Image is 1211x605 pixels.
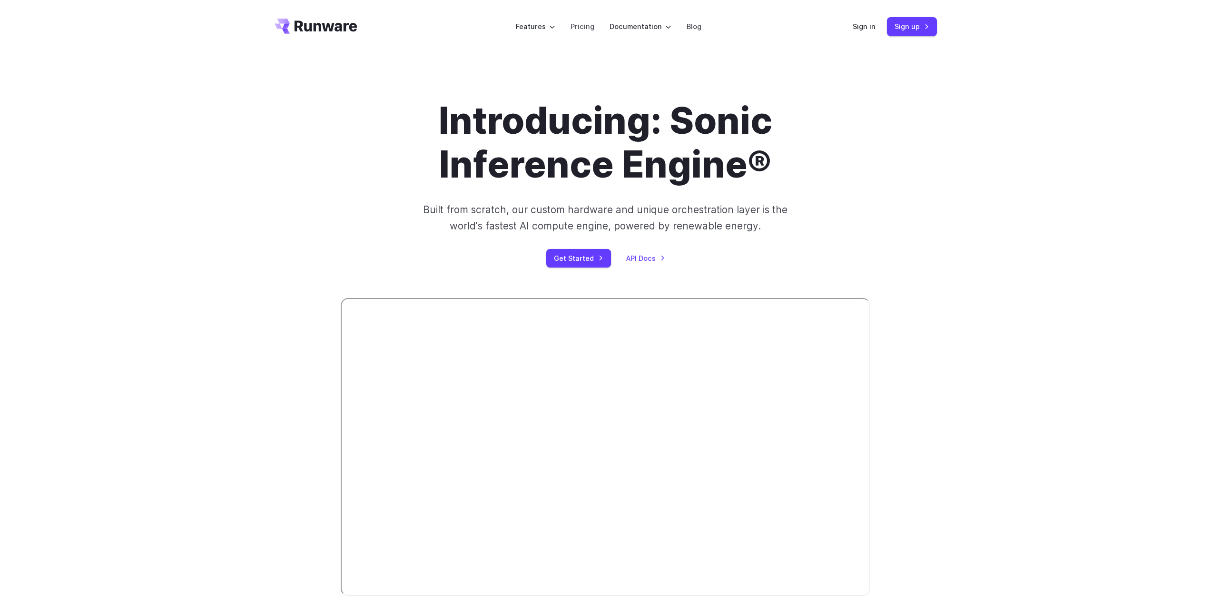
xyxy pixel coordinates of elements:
[341,99,871,187] h1: Introducing: Sonic Inference Engine®
[887,17,937,36] a: Sign up
[420,202,791,234] p: Built from scratch, our custom hardware and unique orchestration layer is the world's fastest AI ...
[626,253,665,264] a: API Docs
[275,19,357,34] a: Go to /
[610,21,671,32] label: Documentation
[853,21,876,32] a: Sign in
[341,298,871,596] iframe: Video player
[687,21,701,32] a: Blog
[516,21,555,32] label: Features
[571,21,594,32] a: Pricing
[546,249,611,268] a: Get Started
